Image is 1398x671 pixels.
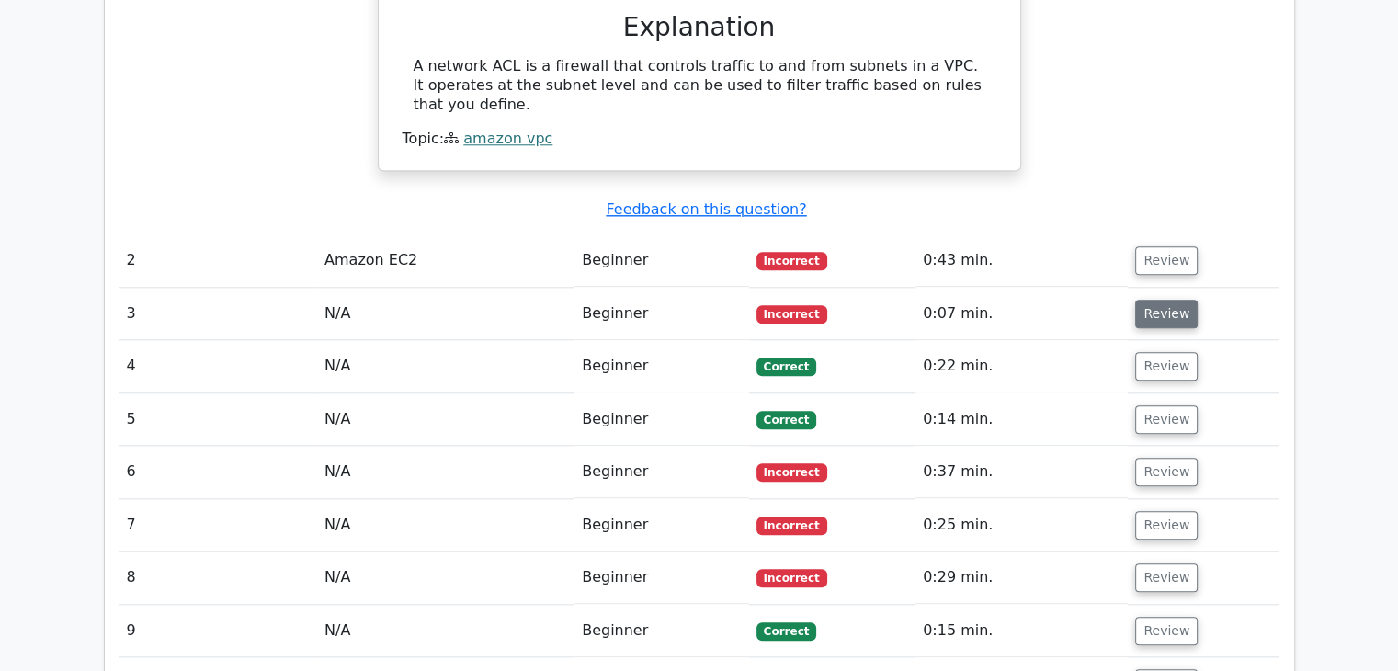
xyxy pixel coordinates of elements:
[915,340,1128,392] td: 0:22 min.
[756,517,827,535] span: Incorrect
[915,393,1128,446] td: 0:14 min.
[317,340,574,392] td: N/A
[574,288,749,340] td: Beginner
[574,499,749,552] td: Beginner
[1135,563,1198,592] button: Review
[574,234,749,287] td: Beginner
[574,552,749,604] td: Beginner
[756,569,827,587] span: Incorrect
[317,605,574,657] td: N/A
[463,130,552,147] a: amazon vpc
[915,288,1128,340] td: 0:07 min.
[574,340,749,392] td: Beginner
[574,605,749,657] td: Beginner
[317,393,574,446] td: N/A
[317,234,574,287] td: Amazon EC2
[756,411,816,429] span: Correct
[756,622,816,641] span: Correct
[915,446,1128,498] td: 0:37 min.
[119,552,318,604] td: 8
[915,605,1128,657] td: 0:15 min.
[915,234,1128,287] td: 0:43 min.
[1135,300,1198,328] button: Review
[915,499,1128,552] td: 0:25 min.
[756,463,827,482] span: Incorrect
[317,499,574,552] td: N/A
[414,57,985,114] div: A network ACL is a firewall that controls traffic to and from subnets in a VPC. It operates at th...
[317,552,574,604] td: N/A
[119,393,318,446] td: 5
[915,552,1128,604] td: 0:29 min.
[414,12,985,43] h3: Explanation
[403,130,996,149] div: Topic:
[756,305,827,324] span: Incorrect
[574,446,749,498] td: Beginner
[756,252,827,270] span: Incorrect
[119,234,318,287] td: 2
[119,446,318,498] td: 6
[574,393,749,446] td: Beginner
[119,340,318,392] td: 4
[119,288,318,340] td: 3
[1135,405,1198,434] button: Review
[317,288,574,340] td: N/A
[1135,352,1198,381] button: Review
[119,605,318,657] td: 9
[1135,458,1198,486] button: Review
[756,358,816,376] span: Correct
[1135,246,1198,275] button: Review
[1135,511,1198,540] button: Review
[317,446,574,498] td: N/A
[1135,617,1198,645] button: Review
[606,200,806,218] a: Feedback on this question?
[119,499,318,552] td: 7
